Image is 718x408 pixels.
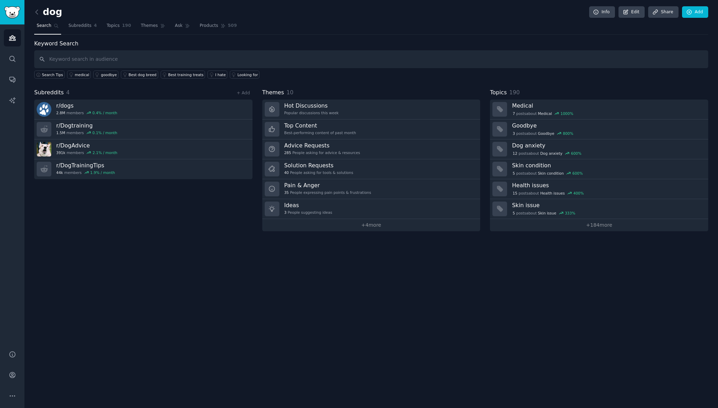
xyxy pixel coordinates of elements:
h3: Pain & Anger [284,182,371,189]
span: Search [37,23,51,29]
a: Goodbye3postsaboutGoodbye800% [490,119,708,139]
a: + Add [237,90,250,95]
span: Products [200,23,218,29]
span: 7 [513,111,515,116]
a: Share [648,6,678,18]
div: members [56,170,115,175]
div: People asking for tools & solutions [284,170,353,175]
h3: r/ dogs [56,102,117,109]
h3: Hot Discussions [284,102,339,109]
div: People expressing pain points & frustrations [284,190,371,195]
span: 15 [513,191,517,196]
img: dogs [37,102,51,117]
div: 1000 % [561,111,573,116]
span: 3 [284,210,287,215]
span: Health issues [540,191,565,196]
a: Search [34,20,61,35]
span: Topics [107,23,119,29]
div: members [56,130,117,135]
div: post s about [512,110,574,117]
a: Topics190 [104,20,133,35]
span: 44k [56,170,63,175]
button: Search Tips [34,71,65,79]
span: Topics [490,88,507,97]
div: Looking for [237,72,258,77]
a: r/DogAdvice391kmembers2.1% / month [34,139,252,159]
div: 600 % [572,171,583,176]
div: 2.1 % / month [93,150,117,155]
span: 285 [284,150,291,155]
div: People suggesting ideas [284,210,332,215]
span: 509 [228,23,237,29]
div: Best dog breed [129,72,156,77]
span: 391k [56,150,65,155]
img: GummySearch logo [4,6,20,19]
span: Themes [141,23,158,29]
span: 2.8M [56,110,65,115]
span: 4 [94,23,97,29]
a: Dog anxiety12postsaboutDog anxiety600% [490,139,708,159]
span: 4 [66,89,70,96]
span: Subreddits [68,23,91,29]
a: Solution Requests40People asking for tools & solutions [262,159,481,179]
a: Hot DiscussionsPopular discussions this week [262,100,481,119]
span: Skin issue [538,211,556,216]
h2: dog [34,7,62,18]
h3: Solution Requests [284,162,353,169]
a: Medical7postsaboutMedical1000% [490,100,708,119]
a: Best training treats [161,71,205,79]
h3: Top Content [284,122,356,129]
a: goodbye [93,71,118,79]
h3: Skin condition [512,162,703,169]
div: Popular discussions this week [284,110,339,115]
div: I hate [215,72,226,77]
img: DogAdvice [37,142,51,156]
div: Best training treats [168,72,204,77]
a: r/DogTrainingTips44kmembers1.9% / month [34,159,252,179]
span: 5 [513,171,515,176]
span: 190 [509,89,520,96]
span: Search Tips [42,72,63,77]
div: 400 % [573,191,584,196]
h3: r/ DogTrainingTips [56,162,115,169]
a: Skin condition5postsaboutSkin condition600% [490,159,708,179]
a: medical [67,71,91,79]
a: r/dogs2.8Mmembers0.4% / month [34,100,252,119]
a: Looking for [230,71,259,79]
a: Top ContentBest-performing content of past month [262,119,481,139]
div: 0.1 % / month [93,130,117,135]
a: r/Dogtraining1.5Mmembers0.1% / month [34,119,252,139]
h3: Ideas [284,202,332,209]
div: Best-performing content of past month [284,130,356,135]
span: 1.5M [56,130,65,135]
span: 12 [513,151,517,156]
div: post s about [512,170,583,176]
div: 0.4 % / month [93,110,117,115]
span: 10 [286,89,293,96]
span: 3 [513,131,515,136]
div: 1.9 % / month [90,170,115,175]
a: +4more [262,219,481,231]
h3: Medical [512,102,703,109]
a: I hate [207,71,227,79]
span: Skin condition [538,171,564,176]
div: members [56,110,117,115]
span: 190 [122,23,131,29]
a: Themes [138,20,168,35]
a: Pain & Anger35People expressing pain points & frustrations [262,179,481,199]
div: People asking for advice & resources [284,150,360,155]
a: Ideas3People suggesting ideas [262,199,481,219]
a: Best dog breed [121,71,158,79]
div: post s about [512,210,576,216]
a: Skin issue5postsaboutSkin issue333% [490,199,708,219]
span: Subreddits [34,88,64,97]
a: Health issues15postsaboutHealth issues400% [490,179,708,199]
div: post s about [512,150,582,156]
input: Keyword search in audience [34,50,708,68]
a: Edit [618,6,645,18]
h3: r/ DogAdvice [56,142,117,149]
span: Ask [175,23,183,29]
a: Info [589,6,615,18]
a: +184more [490,219,708,231]
span: Medical [538,111,552,116]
